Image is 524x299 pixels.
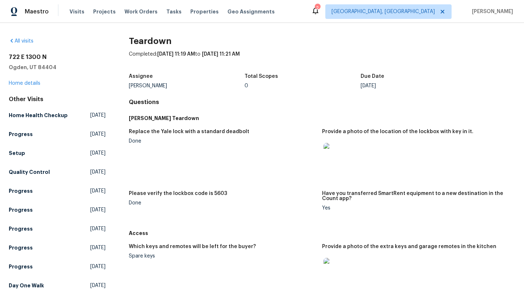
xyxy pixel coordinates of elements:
[9,149,25,157] h5: Setup
[9,168,50,176] h5: Quality Control
[90,149,106,157] span: [DATE]
[9,282,44,289] h5: Day One Walk
[9,203,106,216] a: Progress[DATE]
[361,74,384,79] h5: Due Date
[90,168,106,176] span: [DATE]
[9,166,106,179] a: Quality Control[DATE]
[166,9,182,14] span: Tasks
[332,8,435,15] span: [GEOGRAPHIC_DATA], [GEOGRAPHIC_DATA]
[9,260,106,273] a: Progress[DATE]
[202,52,240,57] span: [DATE] 11:21 AM
[129,200,316,206] div: Done
[129,129,249,134] h5: Replace the Yale lock with a standard deadbolt
[129,191,227,196] h5: Please verify the lockbox code is 5603
[227,8,275,15] span: Geo Assignments
[9,184,106,198] a: Progress[DATE]
[469,8,513,15] span: [PERSON_NAME]
[9,206,33,214] h5: Progress
[129,99,515,106] h4: Questions
[25,8,49,15] span: Maestro
[124,8,158,15] span: Work Orders
[9,131,33,138] h5: Progress
[90,263,106,270] span: [DATE]
[9,81,40,86] a: Home details
[9,279,106,292] a: Day One Walk[DATE]
[315,4,320,12] div: 2
[322,206,509,211] div: Yes
[90,282,106,289] span: [DATE]
[129,230,515,237] h5: Access
[90,112,106,119] span: [DATE]
[129,139,316,144] div: Done
[90,187,106,195] span: [DATE]
[9,128,106,141] a: Progress[DATE]
[9,96,106,103] div: Other Visits
[322,244,496,249] h5: Provide a photo of the extra keys and garage remotes in the kitchen
[9,263,33,270] h5: Progress
[9,241,106,254] a: Progress[DATE]
[157,52,195,57] span: [DATE] 11:19 AM
[9,187,33,195] h5: Progress
[322,129,473,134] h5: Provide a photo of the location of the lockbox with key in it.
[90,244,106,251] span: [DATE]
[9,147,106,160] a: Setup[DATE]
[322,191,509,201] h5: Have you transferred SmartRent equipment to a new destination in the Count app?
[245,74,278,79] h5: Total Scopes
[190,8,219,15] span: Properties
[9,222,106,235] a: Progress[DATE]
[129,37,515,45] h2: Teardown
[9,64,106,71] h5: Ogden, UT 84404
[245,83,361,88] div: 0
[129,83,245,88] div: [PERSON_NAME]
[9,244,33,251] h5: Progress
[129,74,153,79] h5: Assignee
[93,8,116,15] span: Projects
[9,225,33,232] h5: Progress
[9,112,68,119] h5: Home Health Checkup
[9,109,106,122] a: Home Health Checkup[DATE]
[129,244,256,249] h5: Which keys and remotes will be left for the buyer?
[90,206,106,214] span: [DATE]
[90,131,106,138] span: [DATE]
[90,225,106,232] span: [DATE]
[129,254,316,259] div: Spare keys
[9,39,33,44] a: All visits
[70,8,84,15] span: Visits
[129,51,515,69] div: Completed: to
[361,83,477,88] div: [DATE]
[129,115,515,122] h5: [PERSON_NAME] Teardown
[9,53,106,61] h2: 722 E 1300 N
